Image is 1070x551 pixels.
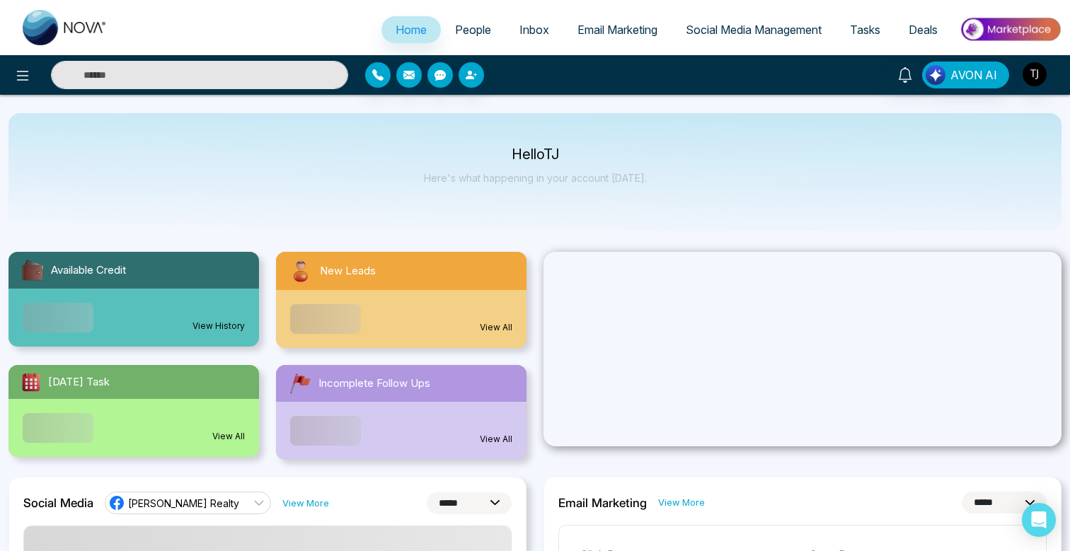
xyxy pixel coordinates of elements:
a: Email Marketing [563,16,672,43]
img: todayTask.svg [20,371,42,393]
a: View All [480,321,512,334]
a: View History [192,320,245,332]
span: New Leads [320,263,376,279]
img: Nova CRM Logo [23,10,108,45]
img: User Avatar [1023,62,1047,86]
img: Market-place.gif [959,13,1062,45]
div: Open Intercom Messenger [1022,503,1056,537]
img: availableCredit.svg [20,257,45,283]
a: Home [381,16,441,43]
span: [DATE] Task [48,374,110,390]
h2: Email Marketing [558,496,647,510]
a: Tasks [836,16,894,43]
a: Deals [894,16,952,43]
p: Hello TJ [424,149,647,161]
a: Inbox [505,16,563,43]
span: AVON AI [950,66,997,83]
h2: Social Media [23,496,93,510]
span: Available Credit [51,262,126,279]
button: AVON AI [922,62,1009,88]
a: Social Media Management [672,16,836,43]
span: People [455,23,491,37]
span: Incomplete Follow Ups [318,376,430,392]
a: New LeadsView All [267,252,535,348]
a: View All [480,433,512,446]
span: Deals [909,23,938,37]
span: Social Media Management [686,23,822,37]
a: People [441,16,505,43]
span: Email Marketing [577,23,657,37]
img: followUps.svg [287,371,313,396]
span: Tasks [850,23,880,37]
img: newLeads.svg [287,257,314,284]
span: Home [396,23,427,37]
span: Inbox [519,23,549,37]
a: View All [212,430,245,443]
p: Here's what happening in your account [DATE]. [424,172,647,184]
a: Incomplete Follow UpsView All [267,365,535,460]
span: [PERSON_NAME] Realty [128,497,239,510]
img: Lead Flow [926,65,945,85]
a: View More [658,496,705,509]
a: View More [282,497,329,510]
